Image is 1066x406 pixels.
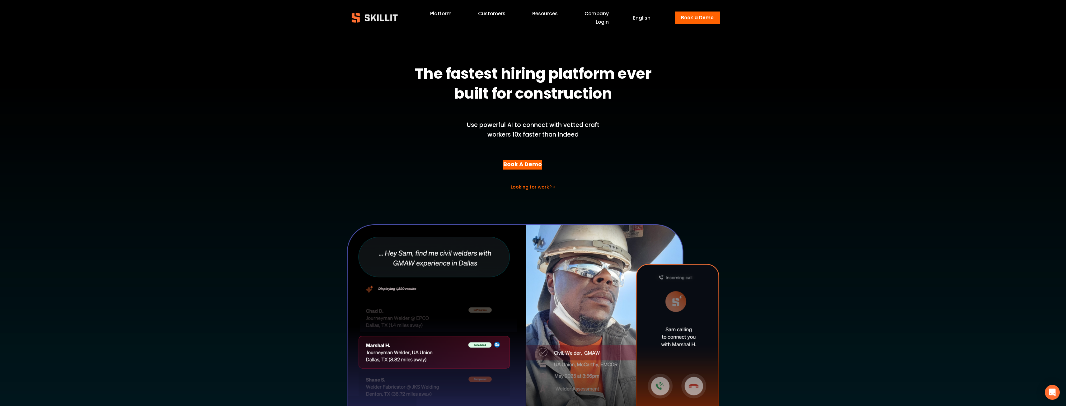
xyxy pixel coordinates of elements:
span: Resources [532,10,558,17]
strong: The fastest hiring platform ever built for construction [415,62,654,108]
a: Book A Demo [503,160,542,170]
a: folder dropdown [532,10,558,18]
a: Platform [430,10,452,18]
span: English [633,14,650,21]
div: language picker [633,14,650,22]
a: Company [585,10,609,18]
a: Login [596,18,609,26]
a: Customers [478,10,505,18]
a: Looking for work? > [511,184,555,190]
div: Open Intercom Messenger [1045,385,1060,400]
a: Book a Demo [675,12,720,24]
img: Skillit [346,8,403,27]
p: Use powerful AI to connect with vetted craft workers 10x faster than Indeed [456,120,610,139]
